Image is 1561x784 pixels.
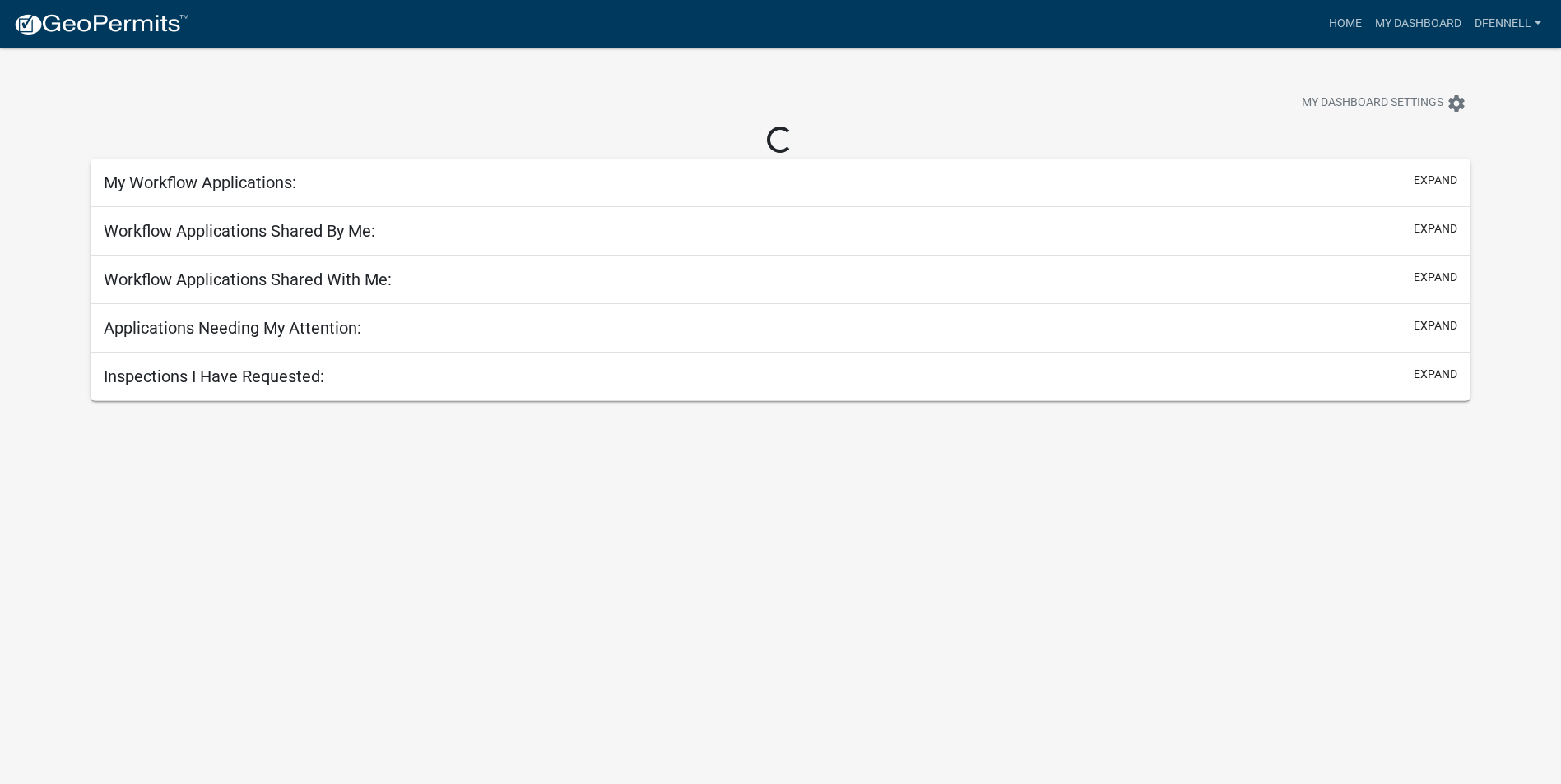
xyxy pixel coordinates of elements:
button: expand [1414,317,1457,334]
button: expand [1414,172,1457,189]
a: Home [1322,8,1368,39]
span: My Dashboard Settings [1302,94,1443,113]
button: My Dashboard Settingssettings [1289,87,1480,119]
h5: My Workflow Applications: [104,173,296,192]
i: settings [1447,94,1466,113]
button: expand [1414,366,1457,383]
a: dfennell [1468,8,1548,39]
h5: Inspections I Have Requested: [104,367,324,386]
button: expand [1414,269,1457,286]
h5: Applications Needing My Attention: [104,318,361,338]
a: My Dashboard [1368,8,1468,39]
button: expand [1414,220,1457,238]
h5: Workflow Applications Shared With Me: [104,270,392,289]
h5: Workflow Applications Shared By Me: [104,221,375,241]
